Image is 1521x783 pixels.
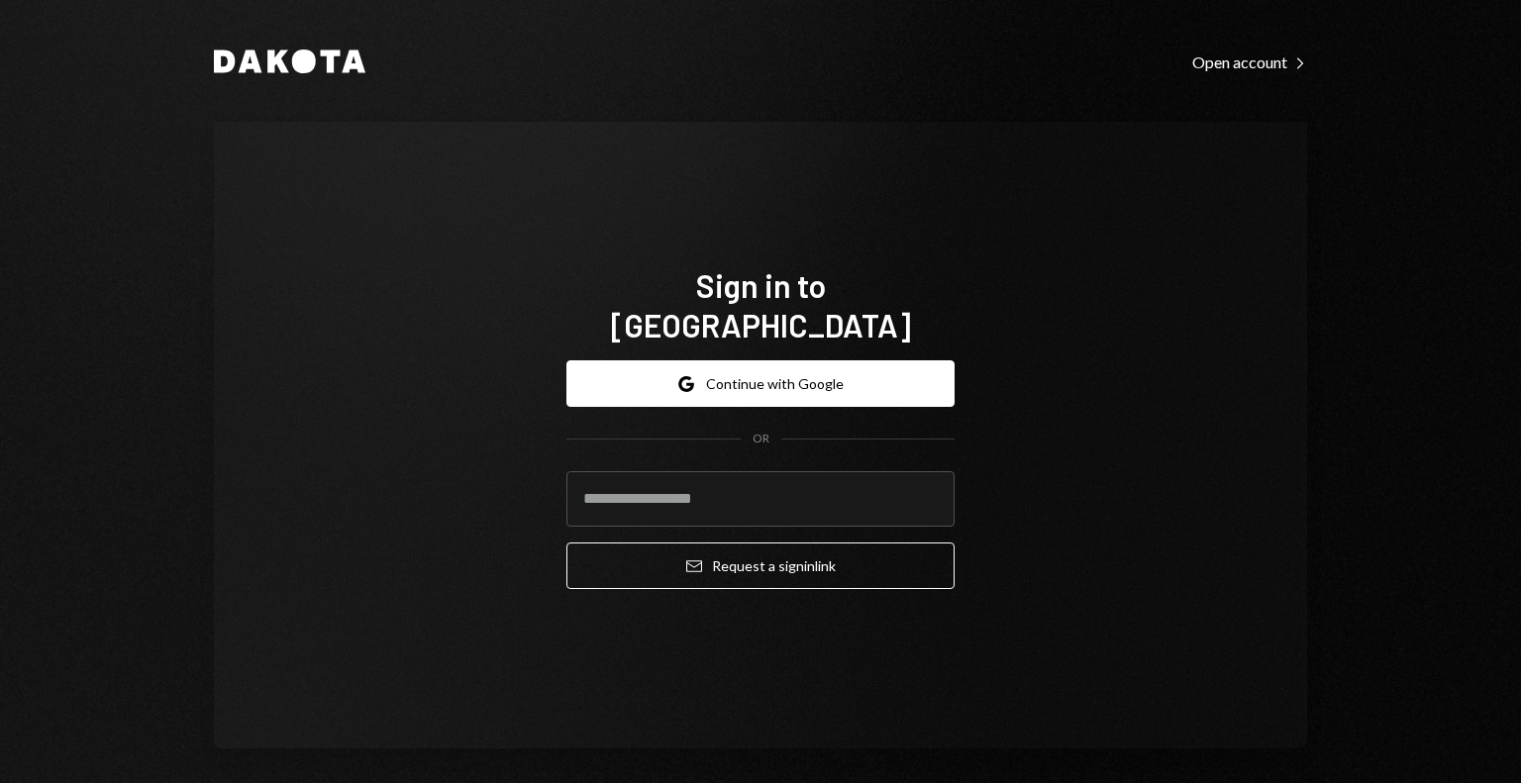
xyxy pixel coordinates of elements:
a: Open account [1192,50,1307,72]
button: Request a signinlink [566,542,955,589]
div: Open account [1192,52,1307,72]
button: Continue with Google [566,360,955,407]
div: OR [753,431,769,447]
h1: Sign in to [GEOGRAPHIC_DATA] [566,265,955,344]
